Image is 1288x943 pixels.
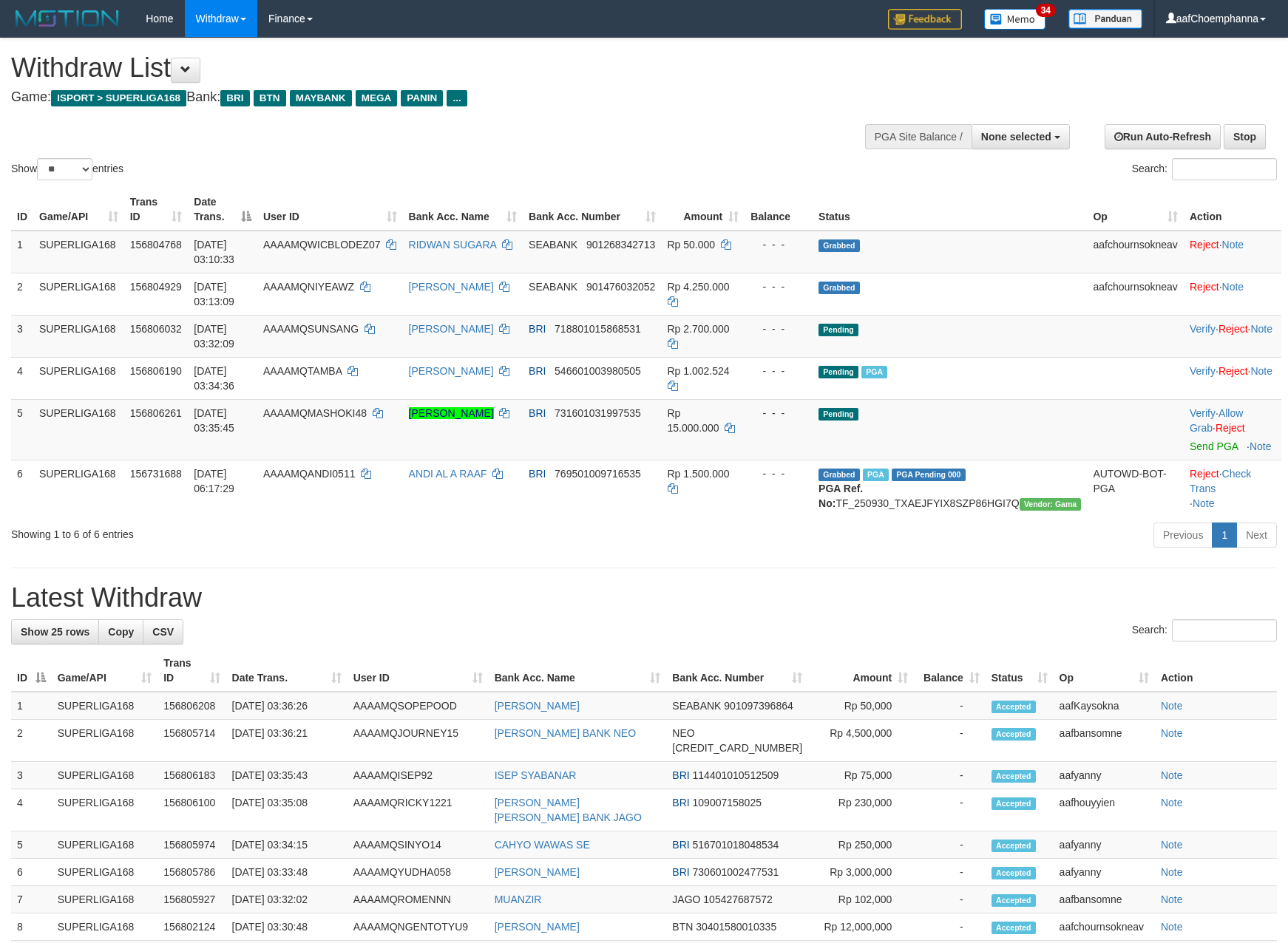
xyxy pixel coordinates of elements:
[750,466,807,481] div: - - -
[226,650,348,692] th: Date Trans.: activate to sort column ascending
[818,324,858,336] span: Pending
[696,921,776,933] span: Copy 30401580010335 to clipboard
[409,468,487,480] a: ANDI AL A RAAF
[555,365,641,377] span: Copy 546601003980505 to clipboard
[586,281,655,293] span: Copy 901476032052 to clipboard
[992,701,1036,713] span: Accepted
[668,239,716,251] span: Rp 50.000
[1054,720,1155,762] td: aafbansomne
[495,893,542,905] a: MUANZIR
[11,90,844,105] h4: Game: Bank:
[672,727,694,739] span: NEO
[1054,886,1155,913] td: aafbansomne
[808,831,914,859] td: Rp 250,000
[992,894,1036,907] span: Accepted
[750,406,807,421] div: - - -
[1068,9,1142,29] img: panduan.png
[157,859,226,886] td: 156805786
[348,886,489,913] td: AAAAMQROMENNN
[495,769,577,781] a: ISEP SYABANAR
[529,281,577,293] span: SEABANK
[194,239,234,265] span: [DATE] 03:10:33
[668,468,730,480] span: Rp 1.500.000
[1218,365,1248,377] a: Reject
[157,692,226,720] td: 156806208
[495,839,590,851] a: CAHYO WAWAS SE
[98,619,143,644] a: Copy
[668,281,730,293] span: Rp 4.250.000
[263,365,342,377] span: AAAAMQTAMBA
[693,797,762,808] span: Copy 109007158025 to clipboard
[992,797,1036,810] span: Accepted
[226,789,348,831] td: [DATE] 03:35:08
[1105,124,1221,149] a: Run Auto-Refresh
[529,365,546,377] span: BRI
[586,239,655,251] span: Copy 901268342713 to clipboard
[1054,859,1155,886] td: aafyanny
[33,188,124,231] th: Game/API: activate to sort column ascending
[1190,407,1216,419] a: Verify
[263,468,356,480] span: AAAAMQANDI0511
[401,90,443,106] span: PANIN
[666,650,808,692] th: Bank Acc. Number: activate to sort column ascending
[1087,273,1184,315] td: aafchournsokneav
[892,469,966,481] span: PGA Pending
[1224,124,1266,149] a: Stop
[818,282,860,294] span: Grabbed
[865,124,972,149] div: PGA Site Balance /
[1218,323,1248,335] a: Reject
[1250,323,1272,335] a: Note
[529,468,546,480] span: BRI
[1184,315,1281,357] td: · ·
[348,789,489,831] td: AAAAMQRICKY1221
[130,468,182,480] span: 156731688
[356,90,398,106] span: MEGA
[11,315,33,357] td: 3
[555,407,641,419] span: Copy 731601031997535 to clipboard
[403,188,523,231] th: Bank Acc. Name: activate to sort column ascending
[11,399,33,460] td: 5
[495,797,642,823] a: [PERSON_NAME] [PERSON_NAME] BANK JAGO
[818,366,858,378] span: Pending
[348,692,489,720] td: AAAAMQSOPEPOOD
[808,762,914,789] td: Rp 75,000
[672,700,721,712] span: SEABANK
[11,650,52,692] th: ID: activate to sort column descending
[11,521,526,542] div: Showing 1 to 6 of 6 entries
[348,913,489,941] td: AAAAMQNGENTOTYU9
[1054,789,1155,831] td: aafhouyyien
[263,323,359,335] span: AAAAMQSUNSANG
[1190,323,1216,335] a: Verify
[409,281,494,293] a: [PERSON_NAME]
[194,323,234,350] span: [DATE] 03:32:09
[555,468,641,480] span: Copy 769501009716535 to clipboard
[1020,498,1082,511] span: Vendor URL: https://trx31.1velocity.biz
[1236,522,1277,548] a: Next
[672,866,689,878] span: BRI
[495,866,580,878] a: [PERSON_NAME]
[750,237,807,252] div: - - -
[52,650,158,692] th: Game/API: activate to sort column ascending
[263,407,367,419] span: AAAAMQMASHOKI48
[11,762,52,789] td: 3
[914,859,986,886] td: -
[11,720,52,762] td: 2
[1054,692,1155,720] td: aafKaysokna
[750,364,807,378] div: - - -
[124,188,189,231] th: Trans ID: activate to sort column ascending
[1193,497,1215,509] a: Note
[1184,273,1281,315] td: ·
[447,90,467,106] span: ...
[1054,913,1155,941] td: aafchournsokneav
[888,9,962,30] img: Feedback.jpg
[1054,762,1155,789] td: aafyanny
[1184,399,1281,460] td: · ·
[409,239,497,251] a: RIDWAN SUGARA
[1250,365,1272,377] a: Note
[1132,619,1277,641] label: Search:
[1087,460,1184,517] td: AUTOWD-BOT-PGA
[1132,158,1277,180] label: Search:
[668,365,730,377] span: Rp 1.002.524
[226,762,348,789] td: [DATE] 03:35:43
[1161,727,1183,739] a: Note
